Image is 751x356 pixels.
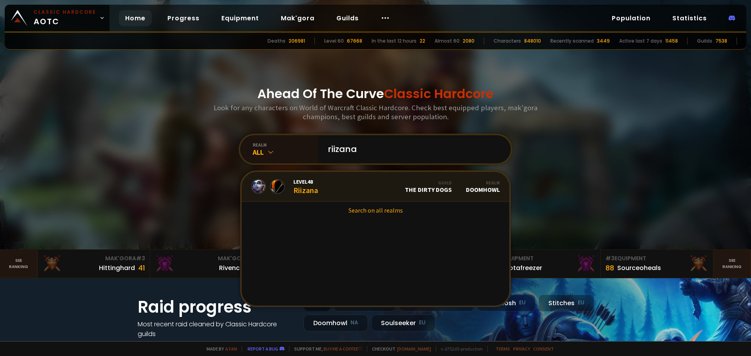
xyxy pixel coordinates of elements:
a: Classic HardcoreAOTC [5,5,110,31]
h1: Raid progress [138,295,294,319]
a: a fan [225,346,237,352]
a: #3Equipment88Sourceoheals [601,250,713,278]
a: Seeranking [713,250,751,278]
div: Hittinghard [99,263,135,273]
input: Search a character... [323,135,501,163]
div: Almost 60 [435,38,460,45]
div: Doomhowl [304,315,368,331]
a: Mak'Gora#3Hittinghard41 [38,250,150,278]
div: 22 [420,38,425,45]
small: NA [350,319,358,327]
span: Checkout [367,346,431,352]
a: Mak'Gora#2Rivench100 [150,250,263,278]
a: Privacy [513,346,530,352]
span: Made by [202,346,237,352]
div: Sourceoheals [617,263,661,273]
div: 88 [605,263,614,273]
div: 3449 [597,38,610,45]
span: # 3 [136,254,145,262]
div: 848010 [524,38,541,45]
div: 67668 [347,38,362,45]
span: AOTC [34,9,96,27]
div: In the last 12 hours [372,38,417,45]
span: Classic Hardcore [384,85,494,102]
div: Active last 7 days [619,38,662,45]
a: Guilds [330,10,365,26]
span: Level 48 [293,178,318,185]
div: Recently scanned [550,38,594,45]
a: Terms [496,346,510,352]
div: 41 [138,263,145,273]
small: EU [578,299,584,307]
div: All [253,148,318,157]
div: Nek'Rosh [477,295,535,311]
a: Mak'gora [275,10,321,26]
a: [DOMAIN_NAME] [397,346,431,352]
div: Guilds [697,38,712,45]
div: Soulseeker [371,315,435,331]
a: Search on all realms [242,202,509,219]
div: Level 60 [324,38,344,45]
div: Equipment [493,254,596,263]
span: Support me, [289,346,362,352]
small: EU [419,319,426,327]
h4: Most recent raid cleaned by Classic Hardcore guilds [138,319,294,339]
a: Population [605,10,657,26]
div: Rivench [219,263,244,273]
a: Progress [161,10,206,26]
a: Level48RiizanaGuildThe Dirty DogsRealmDoomhowl [242,172,509,202]
a: See all progress [138,339,189,348]
div: Equipment [605,254,708,263]
a: Buy me a coffee [323,346,362,352]
small: Classic Hardcore [34,9,96,16]
div: Stitches [539,295,594,311]
h1: Ahead Of The Curve [257,84,494,103]
div: 2080 [463,38,474,45]
div: Characters [494,38,521,45]
a: #2Equipment88Notafreezer [488,250,601,278]
a: Report a bug [248,346,278,352]
div: Mak'Gora [155,254,258,263]
div: realm [253,142,318,148]
div: Mak'Gora [42,254,145,263]
div: Realm [466,180,500,186]
a: Consent [533,346,554,352]
a: Home [119,10,152,26]
div: 7538 [715,38,727,45]
div: Riizana [293,178,318,195]
div: 11458 [665,38,678,45]
div: Notafreezer [505,263,542,273]
a: Equipment [215,10,265,26]
h3: Look for any characters on World of Warcraft Classic Hardcore. Check best equipped players, mak'g... [210,103,541,121]
div: Guild [405,180,452,186]
a: Statistics [666,10,713,26]
span: v. d752d5 - production [436,346,483,352]
span: # 3 [605,254,614,262]
div: Doomhowl [466,180,500,193]
div: 206981 [289,38,305,45]
div: Deaths [268,38,286,45]
div: The Dirty Dogs [405,180,452,193]
small: EU [519,299,526,307]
